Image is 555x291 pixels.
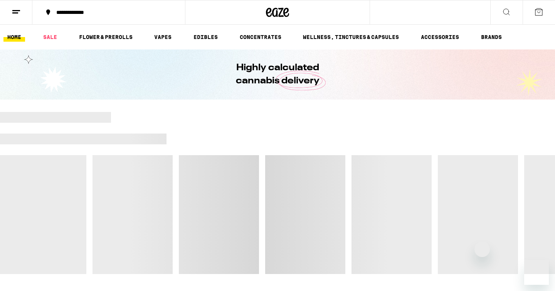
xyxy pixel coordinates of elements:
a: CONCENTRATES [236,32,285,42]
a: FLOWER & PREROLLS [75,32,136,42]
iframe: Close message [474,242,490,257]
a: SALE [39,32,61,42]
a: EDIBLES [190,32,222,42]
a: WELLNESS, TINCTURES & CAPSULES [299,32,403,42]
a: ACCESSORIES [417,32,463,42]
a: BRANDS [477,32,506,42]
a: VAPES [150,32,175,42]
iframe: Button to launch messaging window [524,260,549,285]
h1: Highly calculated cannabis delivery [214,61,341,88]
a: HOME [3,32,25,42]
